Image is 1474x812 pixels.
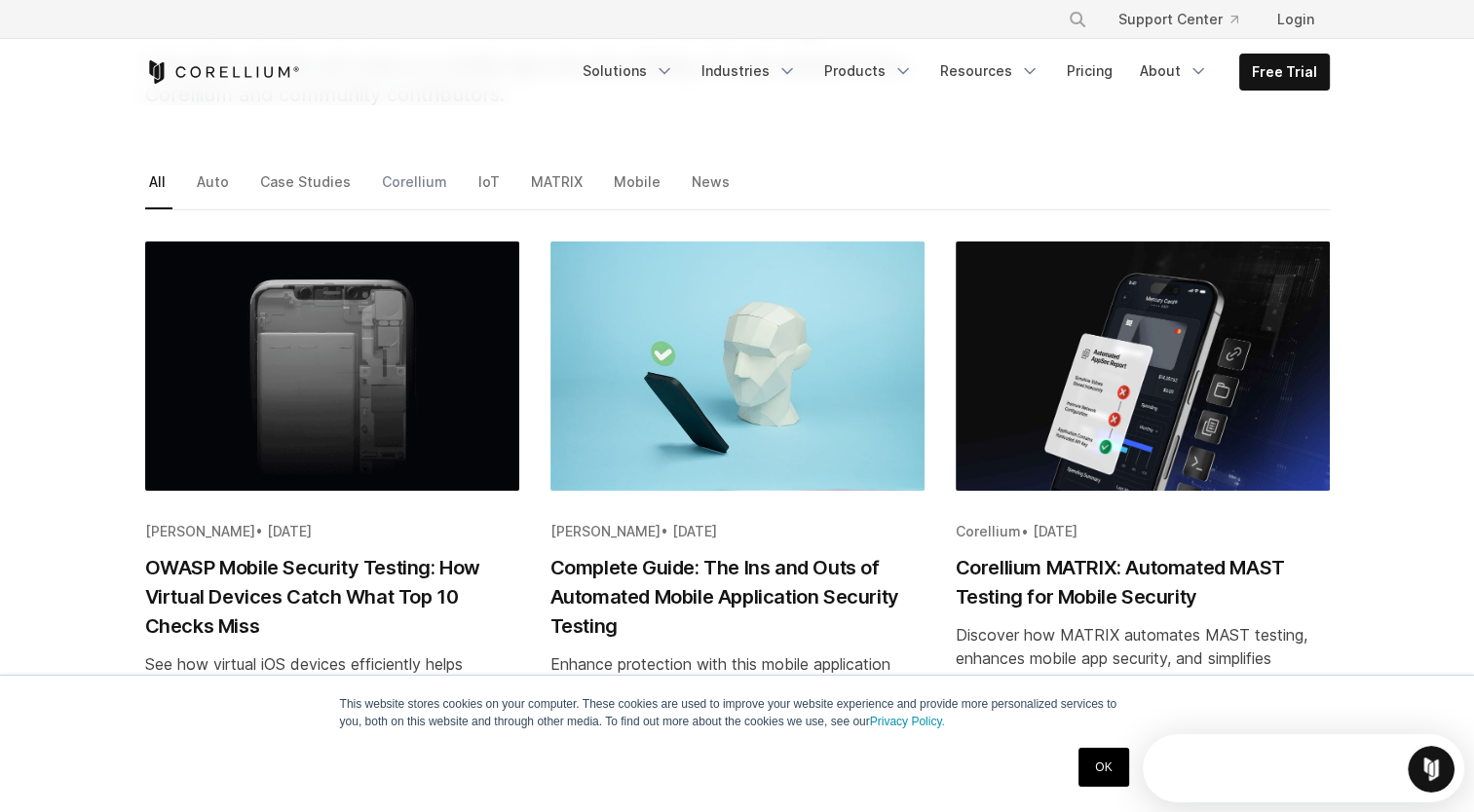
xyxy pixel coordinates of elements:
[688,168,737,209] a: News
[1128,54,1220,89] a: About
[256,168,358,209] a: Case Studies
[340,695,1135,730] p: This website stores cookies on your computer. These cookies are used to improve your website expe...
[1143,734,1464,802] iframe: Intercom live chat discovery launcher
[1103,2,1254,37] a: Support Center
[474,168,507,209] a: IoT
[956,623,1330,693] div: Discover how MATRIX automates MAST testing, enhances mobile app security, and simplifies complian...
[956,523,1021,539] span: Corellium
[145,523,255,539] span: [PERSON_NAME]
[956,241,1330,808] a: Blog post summary: Corellium MATRIX: Automated MAST Testing for Mobile Security
[956,241,1330,491] img: Corellium MATRIX: Automated MAST Testing for Mobile Security
[928,54,1051,89] a: Resources
[145,553,519,641] h2: OWASP Mobile Security Testing: How Virtual Devices Catch What Top 10 Checks Miss
[145,60,300,84] a: Corellium Home
[1262,2,1330,37] a: Login
[1240,55,1329,90] a: Free Trial
[267,523,312,539] span: [DATE]
[672,523,717,539] span: [DATE]
[956,553,1330,611] h2: Corellium MATRIX: Automated MAST Testing for Mobile Security
[550,523,661,539] span: [PERSON_NAME]
[145,241,519,808] a: Blog post summary: OWASP Mobile Security Testing: How Virtual Devices Catch What Top 10 Checks Miss
[550,522,925,541] div: •
[813,54,925,89] a: Products
[1033,523,1077,539] span: [DATE]
[193,168,236,209] a: Auto
[610,168,667,209] a: Mobile
[1408,746,1455,793] iframe: Intercom live chat
[145,522,519,541] div: •
[527,168,589,209] a: MATRIX
[550,241,925,808] a: Blog post summary: Complete Guide: The Ins and Outs of Automated Mobile Application Security Testing
[870,715,945,728] a: Privacy Policy.
[1055,54,1124,89] a: Pricing
[145,652,519,722] div: See how virtual iOS devices efficiently helps uncover threats that OWASP Top 10 mobile security t...
[1044,2,1330,37] div: Navigation Menu
[1060,2,1095,37] button: Search
[145,168,172,209] a: All
[145,241,519,491] img: OWASP Mobile Security Testing: How Virtual Devices Catch What Top 10 Checks Miss
[571,54,686,89] a: Solutions
[956,522,1330,541] div: •
[1078,748,1128,787] a: OK
[690,54,809,89] a: Industries
[378,168,454,209] a: Corellium
[550,652,925,746] div: Enhance protection with this mobile application security testing guide. Learn how automated appli...
[571,54,1330,91] div: Navigation Menu
[550,241,925,491] img: Complete Guide: The Ins and Outs of Automated Mobile Application Security Testing
[550,553,925,641] h2: Complete Guide: The Ins and Outs of Automated Mobile Application Security Testing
